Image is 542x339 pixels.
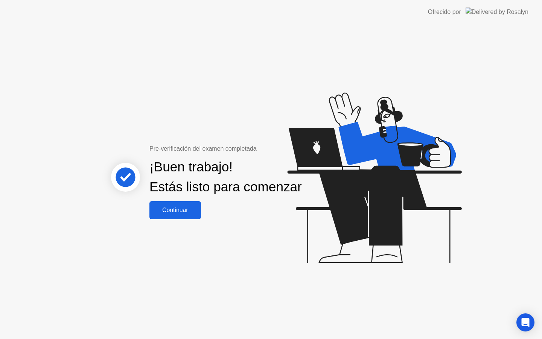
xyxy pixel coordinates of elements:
button: Continuar [149,201,201,219]
div: Pre-verificación del examen completada [149,144,305,153]
div: ¡Buen trabajo! Estás listo para comenzar [149,157,302,197]
div: Continuar [152,207,199,214]
div: Open Intercom Messenger [516,313,534,331]
div: Ofrecido por [428,8,461,17]
img: Delivered by Rosalyn [466,8,528,16]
